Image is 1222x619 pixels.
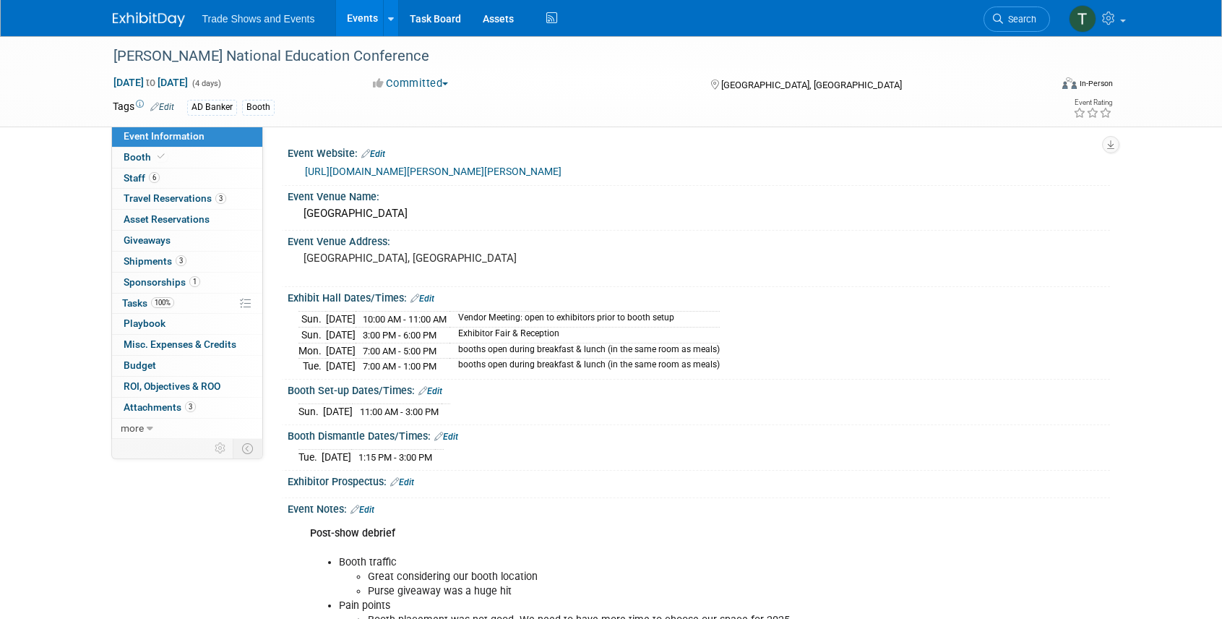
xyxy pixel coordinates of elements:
[112,189,262,209] a: Travel Reservations3
[298,404,323,419] td: Sun.
[449,343,720,359] td: booths open during breakfast & lunch (in the same room as meals)
[288,186,1110,204] div: Event Venue Name:
[112,377,262,397] a: ROI, Objectives & ROO
[390,477,414,487] a: Edit
[1069,5,1096,33] img: Tiff Wagner
[149,172,160,183] span: 6
[124,151,168,163] span: Booth
[326,312,356,328] td: [DATE]
[112,273,262,293] a: Sponsorships1
[326,328,356,343] td: [DATE]
[112,294,262,314] a: Tasks100%
[721,80,902,90] span: [GEOGRAPHIC_DATA], [GEOGRAPHIC_DATA]
[363,361,436,372] span: 7:00 AM - 1:00 PM
[288,287,1110,306] div: Exhibit Hall Dates/Times:
[363,314,447,325] span: 10:00 AM - 11:00 AM
[298,328,326,343] td: Sun.
[112,356,262,376] a: Budget
[1079,78,1113,89] div: In-Person
[158,153,165,161] i: Booth reservation complete
[112,419,262,439] a: more
[112,335,262,355] a: Misc. Expenses & Credits
[434,432,458,442] a: Edit
[112,127,262,147] a: Event Information
[112,148,262,168] a: Booth
[363,346,436,357] span: 7:00 AM - 5:00 PM
[189,276,200,287] span: 1
[124,130,205,142] span: Event Information
[151,297,174,308] span: 100%
[1062,77,1077,89] img: Format-Inperson.png
[298,202,1099,225] div: [GEOGRAPHIC_DATA]
[113,76,189,89] span: [DATE] [DATE]
[112,210,262,230] a: Asset Reservations
[113,99,174,116] td: Tags
[360,406,439,417] span: 11:00 AM - 3:00 PM
[449,359,720,374] td: booths open during breakfast & lunch (in the same room as meals)
[208,439,233,458] td: Personalize Event Tab Strip
[124,276,200,288] span: Sponsorships
[361,149,385,159] a: Edit
[288,498,1110,517] div: Event Notes:
[358,452,432,463] span: 1:15 PM - 3:00 PM
[298,450,322,465] td: Tue.
[112,168,262,189] a: Staff6
[298,359,326,374] td: Tue.
[305,166,561,177] a: [URL][DOMAIN_NAME][PERSON_NAME][PERSON_NAME]
[124,380,220,392] span: ROI, Objectives & ROO
[187,100,237,115] div: AD Banker
[368,570,942,584] li: Great considering our booth location
[122,297,174,309] span: Tasks
[288,231,1110,249] div: Event Venue Address:
[339,555,942,599] li: Booth traffic
[124,317,165,329] span: Playbook
[1073,99,1112,106] div: Event Rating
[124,213,210,225] span: Asset Reservations
[368,584,942,599] li: Purse giveaway was a huge hit
[323,404,353,419] td: [DATE]
[1003,14,1036,25] span: Search
[410,294,434,304] a: Edit
[144,77,158,88] span: to
[368,76,454,91] button: Committed
[112,252,262,272] a: Shipments3
[350,505,374,515] a: Edit
[202,13,315,25] span: Trade Shows and Events
[298,343,326,359] td: Mon.
[322,450,351,465] td: [DATE]
[112,398,262,418] a: Attachments3
[418,386,442,396] a: Edit
[185,401,196,412] span: 3
[124,338,236,350] span: Misc. Expenses & Credits
[288,142,1110,161] div: Event Website:
[124,401,196,413] span: Attachments
[326,359,356,374] td: [DATE]
[150,102,174,112] a: Edit
[191,79,221,88] span: (4 days)
[233,439,262,458] td: Toggle Event Tabs
[113,12,185,27] img: ExhibitDay
[215,193,226,204] span: 3
[124,359,156,371] span: Budget
[121,422,144,434] span: more
[288,380,1110,398] div: Booth Set-up Dates/Times:
[965,75,1114,97] div: Event Format
[124,234,171,246] span: Giveaways
[984,7,1050,32] a: Search
[288,425,1110,444] div: Booth Dismantle Dates/Times:
[242,100,275,115] div: Booth
[363,330,436,341] span: 3:00 PM - 6:00 PM
[449,328,720,343] td: Exhibitor Fair & Reception
[310,527,395,539] b: Post-show debrief
[288,471,1110,490] div: Exhibitor Prospectus:
[124,255,186,267] span: Shipments
[304,252,614,265] pre: [GEOGRAPHIC_DATA], [GEOGRAPHIC_DATA]
[112,314,262,334] a: Playbook
[449,312,720,328] td: Vendor Meeting: open to exhibitors prior to booth setup
[124,172,160,184] span: Staff
[124,192,226,204] span: Travel Reservations
[108,43,1028,69] div: [PERSON_NAME] National Education Conference
[298,312,326,328] td: Sun.
[326,343,356,359] td: [DATE]
[176,255,186,266] span: 3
